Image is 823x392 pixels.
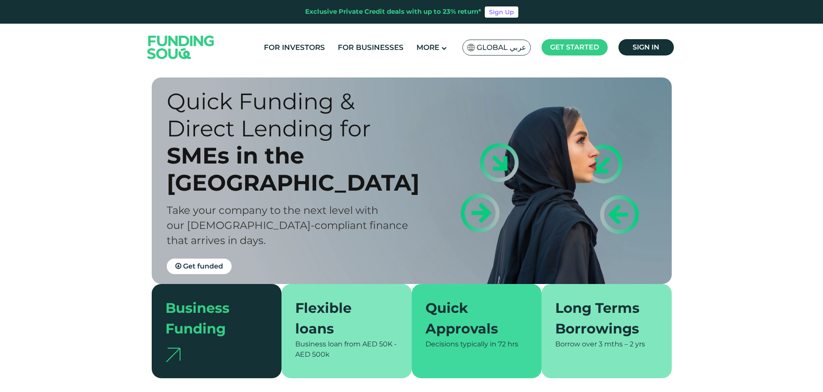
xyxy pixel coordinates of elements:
[295,298,388,339] div: Flexible loans
[618,39,674,56] a: Sign in
[167,259,232,274] a: Get funded
[165,298,258,339] div: Business Funding
[425,298,518,339] div: Quick Approvals
[183,262,223,270] span: Get funded
[555,340,597,348] span: Borrow over
[305,7,481,17] div: Exclusive Private Credit deals with up to 23% return*
[467,44,475,51] img: SA Flag
[550,43,599,51] span: Get started
[167,204,408,247] span: Take your company to the next level with our [DEMOGRAPHIC_DATA]-compliant finance that arrives in...
[295,340,361,348] span: Business loan from
[498,340,518,348] span: 72 hrs
[416,43,439,52] span: More
[167,142,427,196] div: SMEs in the [GEOGRAPHIC_DATA]
[165,348,181,362] img: arrow
[555,298,648,339] div: Long Terms Borrowings
[485,6,518,18] a: Sign Up
[599,340,645,348] span: 3 mths – 2 yrs
[425,340,496,348] span: Decisions typically in
[336,40,406,55] a: For Businesses
[139,25,223,69] img: Logo
[262,40,327,55] a: For Investors
[633,43,659,51] span: Sign in
[167,88,427,142] div: Quick Funding & Direct Lending for
[477,43,526,52] span: Global عربي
